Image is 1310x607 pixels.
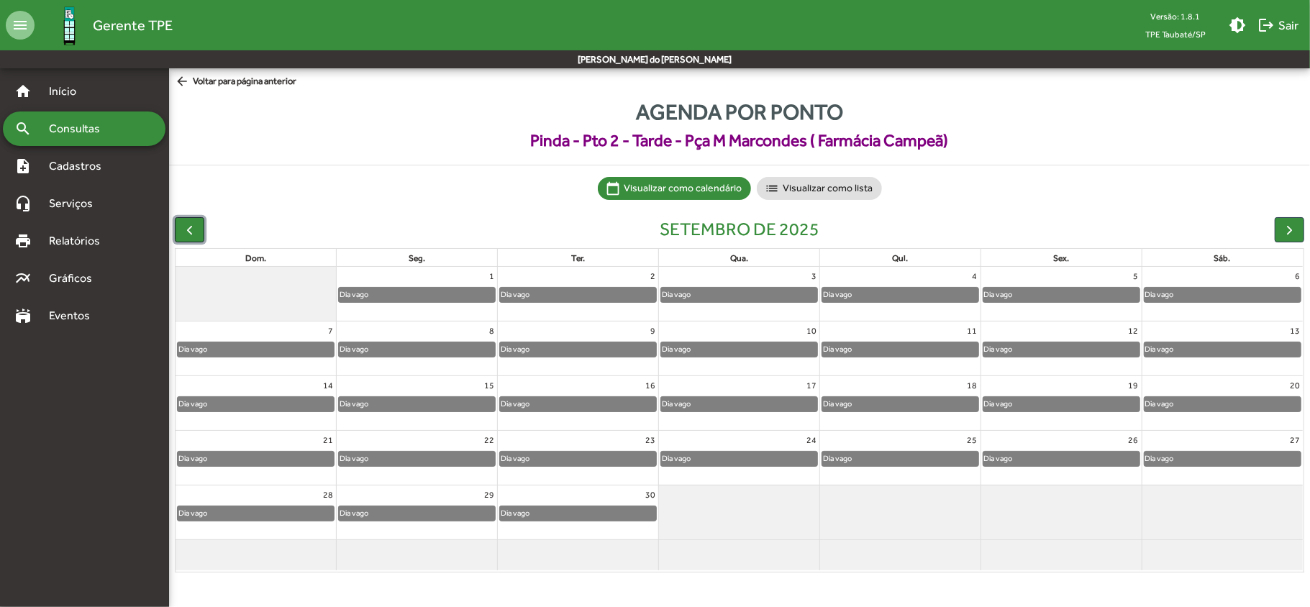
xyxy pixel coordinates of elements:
[819,321,981,375] td: 11 de setembro de 2025
[320,431,336,449] a: 21 de setembro de 2025
[176,375,337,430] td: 14 de setembro de 2025
[339,342,369,356] div: Dia vago
[500,506,530,520] div: Dia vago
[14,83,32,100] mat-icon: home
[642,485,658,504] a: 30 de setembro de 2025
[337,375,498,430] td: 15 de setembro de 2025
[481,485,497,504] a: 29 de setembro de 2025
[1050,250,1072,266] a: sexta-feira
[1252,12,1304,38] button: Sair
[1257,17,1275,34] mat-icon: logout
[337,430,498,485] td: 22 de setembro de 2025
[983,342,1014,356] div: Dia vago
[498,375,659,430] td: 16 de setembro de 2025
[659,375,820,430] td: 17 de setembro de 2025
[983,397,1014,411] div: Dia vago
[661,397,691,411] div: Dia vago
[339,452,369,465] div: Dia vago
[178,342,208,356] div: Dia vago
[14,195,32,212] mat-icon: headset_mic
[804,431,819,449] a: 24 de setembro de 2025
[1126,376,1142,395] a: 19 de setembro de 2025
[809,267,819,286] a: 3 de setembro de 2025
[1287,376,1303,395] a: 20 de setembro de 2025
[819,375,981,430] td: 18 de setembro de 2025
[481,431,497,449] a: 22 de setembro de 2025
[337,485,498,539] td: 29 de setembro de 2025
[1145,288,1175,301] div: Dia vago
[642,431,658,449] a: 23 de setembro de 2025
[1126,431,1142,449] a: 26 de setembro de 2025
[1145,452,1175,465] div: Dia vago
[6,11,35,40] mat-icon: menu
[339,288,369,301] div: Dia vago
[176,430,337,485] td: 21 de setembro de 2025
[727,250,751,266] a: quarta-feira
[1142,375,1303,430] td: 20 de setembro de 2025
[325,321,336,340] a: 7 de setembro de 2025
[178,506,208,520] div: Dia vago
[1134,25,1217,43] span: TPE Taubaté/SP
[1287,321,1303,340] a: 13 de setembro de 2025
[659,267,820,321] td: 3 de setembro de 2025
[175,74,296,90] span: Voltar para página anterior
[965,431,981,449] a: 25 de setembro de 2025
[661,452,691,465] div: Dia vago
[481,376,497,395] a: 15 de setembro de 2025
[647,321,658,340] a: 9 de setembro de 2025
[40,307,109,324] span: Eventos
[1142,430,1303,485] td: 27 de setembro de 2025
[822,288,852,301] div: Dia vago
[1229,17,1246,34] mat-icon: brightness_medium
[46,2,93,49] img: Logo
[14,120,32,137] mat-icon: search
[647,267,658,286] a: 2 de setembro de 2025
[169,128,1310,153] span: Pinda - Pto 2 - Tarde - Pça M Marcondes ( Farmácia Campeã)
[1145,342,1175,356] div: Dia vago
[981,321,1142,375] td: 12 de setembro de 2025
[659,430,820,485] td: 24 de setembro de 2025
[40,158,120,175] span: Cadastros
[965,376,981,395] a: 18 de setembro de 2025
[598,177,751,200] mat-chip: Visualizar como calendário
[1211,250,1234,266] a: sábado
[14,232,32,250] mat-icon: print
[320,485,336,504] a: 28 de setembro de 2025
[1287,431,1303,449] a: 27 de setembro de 2025
[320,376,336,395] a: 14 de setembro de 2025
[337,321,498,375] td: 8 de setembro de 2025
[40,232,119,250] span: Relatórios
[14,307,32,324] mat-icon: stadium
[661,288,691,301] div: Dia vago
[1145,397,1175,411] div: Dia vago
[606,181,621,196] mat-icon: calendar_today
[498,321,659,375] td: 9 de setembro de 2025
[339,397,369,411] div: Dia vago
[178,397,208,411] div: Dia vago
[981,430,1142,485] td: 26 de setembro de 2025
[339,506,369,520] div: Dia vago
[1142,321,1303,375] td: 13 de setembro de 2025
[757,177,882,200] mat-chip: Visualizar como lista
[819,267,981,321] td: 4 de setembro de 2025
[40,120,119,137] span: Consultas
[406,250,428,266] a: segunda-feira
[1292,267,1303,286] a: 6 de setembro de 2025
[660,219,819,240] h2: setembro de 2025
[35,2,173,49] a: Gerente TPE
[500,288,530,301] div: Dia vago
[40,270,112,287] span: Gráficos
[804,376,819,395] a: 17 de setembro de 2025
[14,270,32,287] mat-icon: multiline_chart
[661,342,691,356] div: Dia vago
[486,267,497,286] a: 1 de setembro de 2025
[822,397,852,411] div: Dia vago
[822,452,852,465] div: Dia vago
[14,158,32,175] mat-icon: note_add
[568,250,588,266] a: terça-feira
[175,74,193,90] mat-icon: arrow_back
[970,267,981,286] a: 4 de setembro de 2025
[500,397,530,411] div: Dia vago
[804,321,819,340] a: 10 de setembro de 2025
[1257,12,1298,38] span: Sair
